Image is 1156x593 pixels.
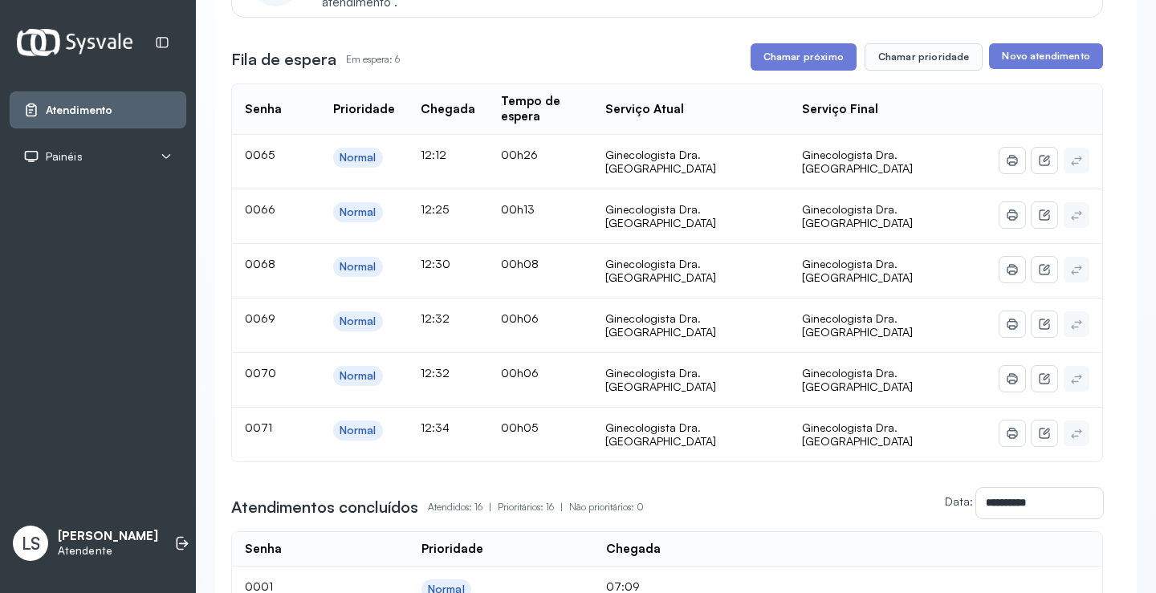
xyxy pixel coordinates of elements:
[501,366,539,380] span: 00h06
[605,148,777,176] div: Ginecologista Dra. [GEOGRAPHIC_DATA]
[605,366,777,394] div: Ginecologista Dra. [GEOGRAPHIC_DATA]
[560,501,563,513] span: |
[245,202,275,216] span: 0066
[802,102,878,117] div: Serviço Final
[421,202,449,216] span: 12:25
[340,315,377,328] div: Normal
[46,150,83,164] span: Painéis
[421,311,450,325] span: 12:32
[245,420,272,434] span: 0071
[428,496,498,518] p: Atendidos: 16
[802,148,913,176] span: Ginecologista Dra. [GEOGRAPHIC_DATA]
[421,542,483,557] div: Prioridade
[501,202,535,216] span: 00h13
[245,366,276,380] span: 0070
[802,366,913,394] span: Ginecologista Dra. [GEOGRAPHIC_DATA]
[421,148,446,161] span: 12:12
[421,102,475,117] div: Chegada
[245,148,275,161] span: 0065
[231,496,418,518] h3: Atendimentos concluídos
[346,48,400,71] p: Em espera: 6
[245,102,282,117] div: Senha
[605,202,777,230] div: Ginecologista Dra. [GEOGRAPHIC_DATA]
[17,29,132,55] img: Logotipo do estabelecimento
[421,257,450,270] span: 12:30
[46,104,112,117] span: Atendimento
[489,501,491,513] span: |
[340,205,377,219] div: Normal
[606,542,661,557] div: Chegada
[605,257,777,285] div: Ginecologista Dra. [GEOGRAPHIC_DATA]
[802,257,913,285] span: Ginecologista Dra. [GEOGRAPHIC_DATA]
[501,420,538,434] span: 00h05
[802,420,913,449] span: Ginecologista Dra. [GEOGRAPHIC_DATA]
[245,257,275,270] span: 0068
[421,366,450,380] span: 12:32
[421,420,450,434] span: 12:34
[945,494,973,508] label: Data:
[23,102,173,118] a: Atendimento
[501,311,539,325] span: 00h06
[751,43,857,71] button: Chamar próximo
[865,43,983,71] button: Chamar prioridade
[605,420,777,449] div: Ginecologista Dra. [GEOGRAPHIC_DATA]
[231,48,336,71] h3: Fila de espera
[333,102,395,117] div: Prioridade
[340,369,377,383] div: Normal
[605,102,684,117] div: Serviço Atual
[605,311,777,339] div: Ginecologista Dra. [GEOGRAPHIC_DATA]
[501,148,538,161] span: 00h26
[245,579,273,593] span: 0001
[58,544,158,558] p: Atendente
[498,496,569,518] p: Prioritários: 16
[245,311,275,325] span: 0069
[501,94,580,124] div: Tempo de espera
[989,43,1102,69] button: Novo atendimento
[58,529,158,544] p: [PERSON_NAME]
[802,311,913,339] span: Ginecologista Dra. [GEOGRAPHIC_DATA]
[245,542,282,557] div: Senha
[340,424,377,437] div: Normal
[606,579,640,593] span: 07:09
[802,202,913,230] span: Ginecologista Dra. [GEOGRAPHIC_DATA]
[340,260,377,274] div: Normal
[501,257,539,270] span: 00h08
[340,151,377,164] div: Normal
[569,496,644,518] p: Não prioritários: 0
